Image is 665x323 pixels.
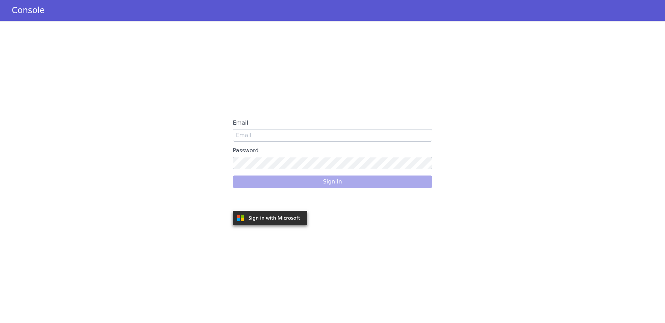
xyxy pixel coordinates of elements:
[233,211,307,225] img: azure.svg
[233,144,432,157] label: Password
[233,129,432,142] input: Email
[233,117,432,129] label: Email
[229,194,312,209] iframe: Sign in with Google Button
[3,6,53,15] a: Console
